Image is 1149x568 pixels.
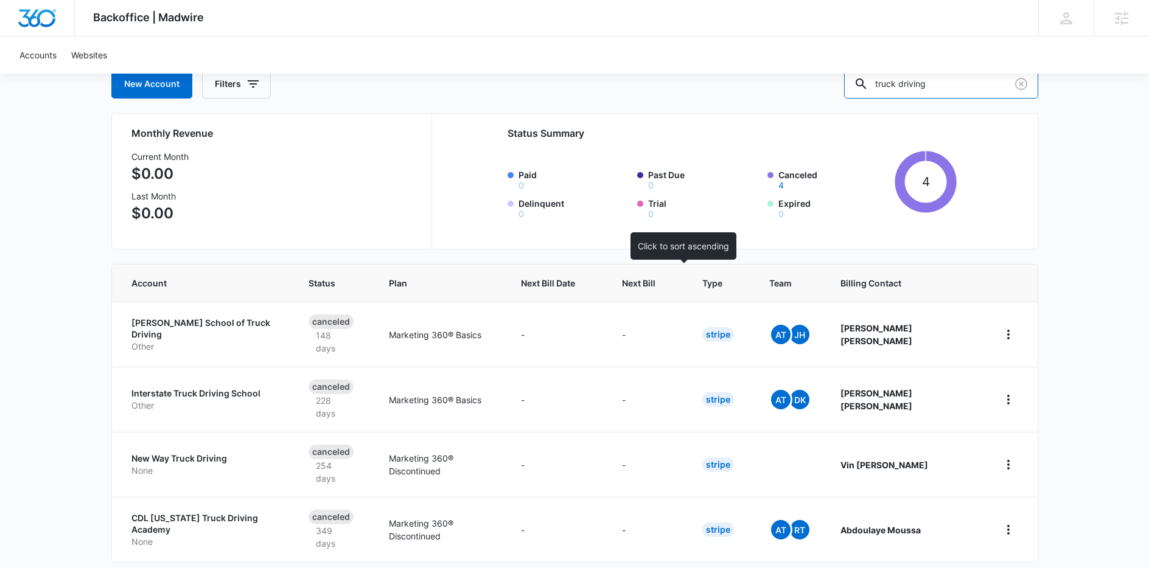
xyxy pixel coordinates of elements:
a: [PERSON_NAME] School of Truck DrivingOther [131,317,279,353]
p: 254 days [309,459,360,485]
label: Expired [778,197,890,218]
a: Websites [64,36,114,74]
p: Interstate Truck Driving School [131,387,279,400]
p: Marketing 360® Basics [389,393,492,406]
span: Account [131,277,262,289]
input: Search [844,69,1038,99]
span: Type [702,277,722,289]
p: 228 days [309,394,360,420]
span: Plan [389,277,492,289]
p: New Way Truck Driving [131,452,279,465]
span: At [771,390,791,409]
td: - [506,302,607,367]
label: Canceled [778,168,890,190]
strong: Vin [PERSON_NAME] [840,460,928,470]
p: Marketing 360® Basics [389,328,492,341]
span: JH [790,325,809,344]
p: 349 days [309,524,360,550]
div: Canceled [309,379,354,394]
p: Marketing 360® Discontinued [389,452,492,477]
p: [PERSON_NAME] School of Truck Driving [131,317,279,341]
div: Canceled [309,445,354,459]
tspan: 4 [922,174,930,189]
label: Paid [519,168,630,190]
span: Billing Contact [840,277,969,289]
p: Other [131,341,279,353]
span: Backoffice | Madwire [93,11,204,24]
div: Canceled [309,510,354,524]
span: RT [790,520,809,539]
h2: Status Summary [508,126,957,140]
button: home [999,520,1018,539]
p: Marketing 360® Discontinued [389,517,492,542]
td: - [506,367,607,432]
span: DK [790,390,809,409]
h3: Current Month [131,150,189,163]
button: Canceled [778,181,784,190]
div: Click to sort ascending [630,232,736,260]
h3: Last Month [131,190,189,203]
a: Interstate Truck Driving SchoolOther [131,387,279,411]
strong: [PERSON_NAME] [PERSON_NAME] [840,388,912,411]
a: CDL [US_STATE] Truck Driving AcademyNone [131,512,279,548]
div: Stripe [702,392,734,407]
td: - [607,367,688,432]
div: Canceled [309,314,354,329]
strong: Abdoulaye Moussa [840,525,921,535]
span: Team [769,277,794,289]
h2: Monthly Revenue [131,126,417,140]
td: - [506,497,607,562]
p: None [131,536,279,548]
button: home [999,325,1018,344]
span: Next Bill Date [521,277,575,289]
div: Stripe [702,327,734,342]
a: New Account [111,69,192,99]
td: - [607,497,688,562]
p: Other [131,400,279,412]
button: Clear [1011,74,1031,94]
label: Trial [648,197,760,218]
label: Delinquent [519,197,630,218]
a: Accounts [12,36,64,74]
td: - [506,432,607,497]
p: $0.00 [131,163,189,185]
button: home [999,455,1018,474]
div: Stripe [702,457,734,472]
td: - [607,302,688,367]
button: Filters [202,69,271,99]
strong: [PERSON_NAME] [PERSON_NAME] [840,323,912,346]
p: $0.00 [131,203,189,224]
p: CDL [US_STATE] Truck Driving Academy [131,512,279,536]
a: New Way Truck DrivingNone [131,452,279,476]
div: Stripe [702,522,734,537]
p: None [131,465,279,477]
span: Status [309,277,342,289]
p: 148 days [309,329,360,355]
button: home [999,390,1018,409]
td: - [607,432,688,497]
span: At [771,325,791,344]
label: Past Due [648,168,760,190]
span: At [771,520,791,539]
span: Next Bill [622,277,655,289]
